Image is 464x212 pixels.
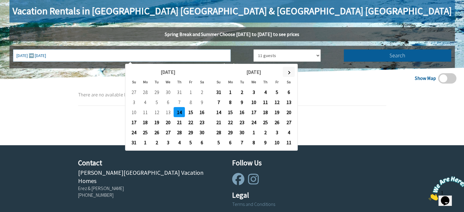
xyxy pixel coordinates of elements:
a: Terms and Conditions [232,201,275,207]
td: 5 [185,137,196,147]
td: 2 [236,87,248,97]
button: Search [344,49,451,62]
td: 3 [248,87,259,97]
td: 29 [151,87,162,97]
td: 8 [248,137,259,147]
span: Clear dates [221,62,243,68]
td: 26 [151,127,162,137]
td: 12 [271,97,283,107]
td: 2 [260,127,271,137]
td: 18 [260,107,271,117]
td: 11 [260,97,271,107]
td: 17 [248,107,259,117]
td: 30 [236,127,248,137]
input: Select your dates [13,49,231,62]
td: 3 [128,97,140,107]
td: 24 [128,127,140,137]
td: 8 [185,97,196,107]
td: 5 [213,137,225,147]
td: 24 [248,117,259,127]
th: We [162,77,174,87]
th: Sa [196,77,207,87]
th: [DATE] [140,67,196,77]
td: 14 [213,107,225,117]
td: 13 [283,97,294,107]
td: 18 [140,117,151,127]
td: 4 [283,127,294,137]
th: Sa [283,77,294,87]
td: 25 [140,127,151,137]
td: 6 [283,87,294,97]
td: 9 [196,97,207,107]
td: 28 [174,127,185,137]
td: 8 [225,97,236,107]
td: 15 [225,107,236,117]
td: 23 [196,117,207,127]
td: 11 [283,137,294,147]
th: Th [174,77,185,87]
td: 15 [185,107,196,117]
h4: Legal [232,190,376,201]
td: 6 [162,97,174,107]
td: 20 [283,107,294,117]
td: 10 [271,137,283,147]
span: Show Map [415,75,436,81]
td: 19 [151,117,162,127]
h4: Follow Us [232,157,376,168]
td: 17 [128,117,140,127]
th: Mo [140,77,151,87]
h5: Spring Break and Summer Choose [DATE] to [DATE] to see prices [9,27,455,41]
td: 2 [196,87,207,97]
td: 22 [225,117,236,127]
div: Showing available listings between and in USD. [78,113,386,120]
td: 1 [248,127,259,137]
td: 2 [151,137,162,147]
td: 9 [236,97,248,107]
td: 27 [162,127,174,137]
td: 29 [185,127,196,137]
div: There are no available listings for these dates, please try to change your dates and make a new s... [67,91,386,98]
td: 12 [151,107,162,117]
td: 14 [174,107,185,117]
span: 1 [2,2,5,8]
td: 10 [128,107,140,117]
td: 10 [248,97,259,107]
td: 26 [271,117,283,127]
th: Tu [151,77,162,87]
td: 30 [162,87,174,97]
th: Su [128,77,140,87]
td: 28 [140,87,151,97]
td: 11 [140,107,151,117]
td: 23 [236,117,248,127]
th: Tu [236,77,248,87]
img: Chat attention grabber [2,2,40,27]
th: Su [213,77,225,87]
td: 27 [283,117,294,127]
div: [PHONE_NUMBER] [78,192,221,198]
td: 7 [174,97,185,107]
td: 4 [260,87,271,97]
td: 1 [140,137,151,147]
td: 6 [225,137,236,147]
td: 7 [213,97,225,107]
th: Fr [271,77,283,87]
th: We [248,77,259,87]
td: 27 [128,87,140,97]
h4: Contact [78,157,221,168]
td: 13 [162,107,174,117]
td: 31 [128,137,140,147]
td: 31 [213,87,225,97]
td: 1 [185,87,196,97]
th: [DATE] [225,67,283,77]
td: 4 [174,137,185,147]
div: Erez & [PERSON_NAME] [78,185,221,192]
td: 25 [260,117,271,127]
td: 16 [236,107,248,117]
td: 31 [174,87,185,97]
td: 9 [260,137,271,147]
td: 30 [196,127,207,137]
td: 3 [271,127,283,137]
td: 1 [225,87,236,97]
td: 28 [213,127,225,137]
